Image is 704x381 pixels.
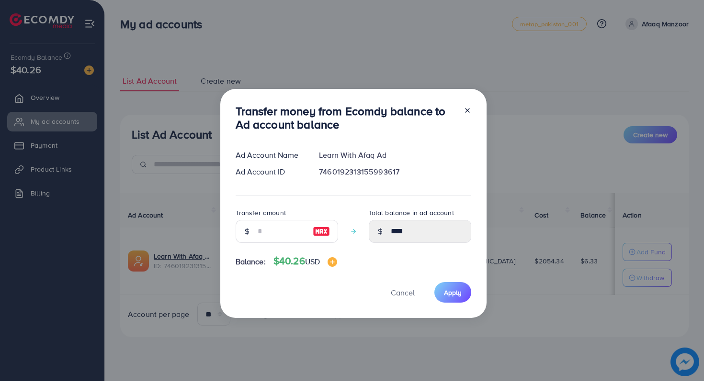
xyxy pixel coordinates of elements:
div: Ad Account Name [228,150,312,161]
button: Cancel [379,282,427,303]
span: Cancel [391,287,415,298]
span: Apply [444,288,462,297]
img: image [328,257,337,267]
div: Ad Account ID [228,166,312,177]
span: USD [305,256,320,267]
div: 7460192313155993617 [311,166,478,177]
label: Total balance in ad account [369,208,454,218]
button: Apply [434,282,471,303]
label: Transfer amount [236,208,286,218]
span: Balance: [236,256,266,267]
div: Learn With Afaq Ad [311,150,478,161]
img: image [313,226,330,237]
h4: $40.26 [273,255,337,267]
h3: Transfer money from Ecomdy balance to Ad account balance [236,104,456,132]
